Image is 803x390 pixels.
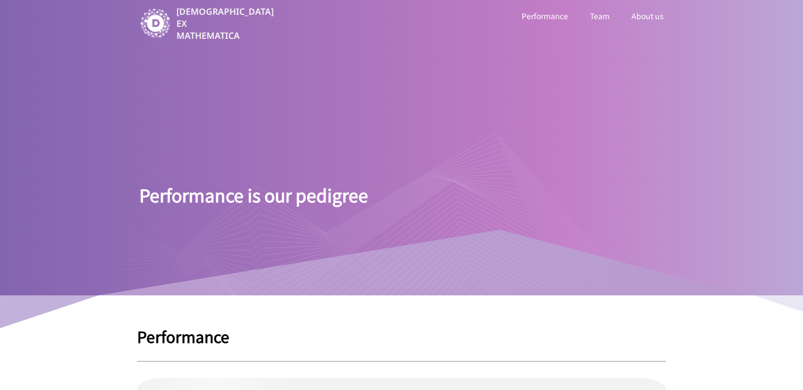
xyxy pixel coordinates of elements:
p: [DEMOGRAPHIC_DATA] EX MATHEMATICA [176,5,276,42]
a: About us [629,9,666,23]
h1: Performance [137,328,666,345]
img: image [139,8,171,39]
a: Team [588,9,612,23]
a: Performance [519,9,570,23]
